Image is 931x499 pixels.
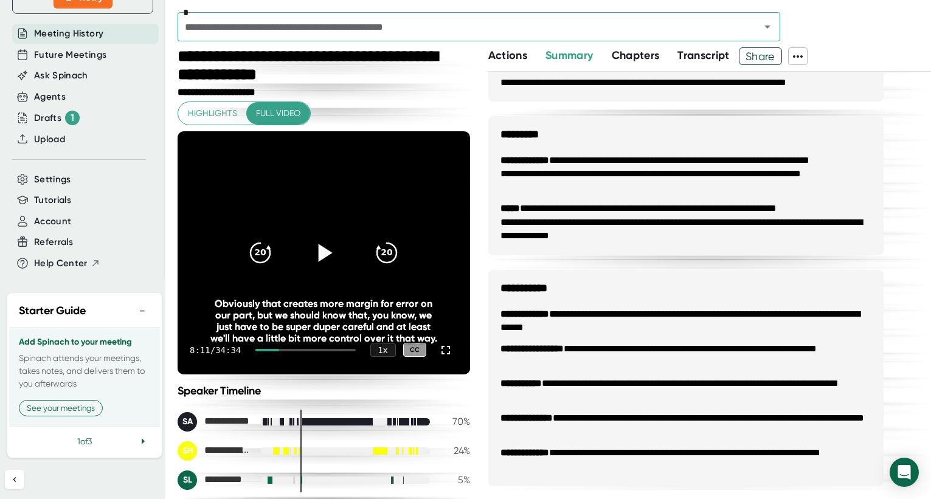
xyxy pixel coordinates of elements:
div: Obviously that creates more margin for error on our part, but we should know that, you know, we j... [207,298,440,344]
button: Transcript [677,47,730,64]
button: Agents [34,90,66,104]
span: Transcript [677,49,730,62]
h2: Starter Guide [19,303,86,319]
div: Open Intercom Messenger [890,458,919,487]
button: Share [739,47,782,65]
div: Sera Lewis [178,470,251,490]
p: Spinach attends your meetings, takes notes, and delivers them to you afterwards [19,352,150,390]
button: Open [759,18,776,35]
div: 8:11 / 34:34 [190,345,241,355]
button: Summary [545,47,593,64]
div: 5 % [440,474,470,486]
div: Drafts [34,111,80,125]
button: Highlights [178,102,247,125]
button: Upload [34,132,65,146]
span: Highlights [188,106,237,121]
button: Chapters [612,47,660,64]
div: SH [178,441,197,461]
button: Tutorials [34,193,71,207]
span: Chapters [612,49,660,62]
span: Help Center [34,256,88,270]
button: Future Meetings [34,48,106,62]
button: Settings [34,173,71,187]
button: Ask Spinach [34,69,88,83]
div: Speaker Timeline [178,384,470,397]
span: Full video [256,106,300,121]
button: Full video [246,102,310,125]
div: 1 [65,111,80,125]
button: Drafts 1 [34,111,80,125]
div: 1 x [370,343,396,357]
span: 1 of 3 [77,436,92,446]
div: SL [178,470,197,490]
span: Summary [545,49,593,62]
div: SA [178,412,197,432]
button: Help Center [34,256,100,270]
button: Meeting History [34,27,103,41]
button: See your meetings [19,400,103,416]
span: Share [739,46,781,67]
div: 70 % [440,416,470,427]
button: Account [34,215,71,229]
h3: Add Spinach to your meeting [19,337,150,347]
div: Sarah Hammond [178,441,251,461]
span: Actions [488,49,527,62]
div: CC [403,343,426,357]
button: Collapse sidebar [5,470,24,489]
button: − [134,302,150,320]
div: 24 % [440,445,470,456]
button: Actions [488,47,527,64]
button: Referrals [34,235,73,249]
